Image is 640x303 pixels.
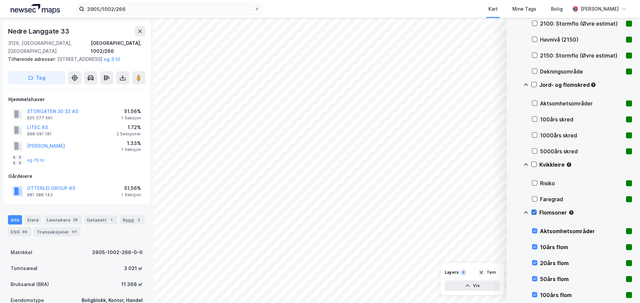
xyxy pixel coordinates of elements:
div: Bruksareal (BRA) [11,280,49,288]
div: Datasett [84,215,117,225]
div: 1 [108,217,115,223]
div: 86 [21,228,29,235]
button: Vis [445,280,500,291]
div: Tooltip anchor [566,162,572,168]
div: 51.56% [121,107,141,115]
div: 1000års skred [540,131,623,139]
div: Faregrad [540,195,623,203]
div: Risiko [540,179,623,187]
div: [STREET_ADDRESS] [8,55,140,63]
div: Info [8,215,22,225]
div: Matrikkel [11,248,32,256]
div: 1 Seksjon [121,147,141,152]
div: Havnivå (2150) [540,36,623,44]
div: Nedre Langgate 33 [8,26,71,37]
iframe: Chat Widget [607,271,640,303]
div: 100års flom [540,291,623,299]
div: 988 591 181 [27,131,52,137]
div: Tooltip anchor [568,210,574,216]
div: Transaksjoner [34,227,81,236]
div: Mine Tags [512,5,536,13]
div: 2 [135,217,142,223]
div: Kart [488,5,498,13]
div: 981 388 143 [27,192,53,198]
div: 8 [460,269,467,276]
div: 20års flom [540,259,623,267]
div: Gårdeiere [8,172,145,180]
div: 5000års skred [540,147,623,155]
div: 2100: Stormflo (Øvre estimat) [540,20,623,28]
div: 3905-1002-266-0-0 [92,248,143,256]
button: Tøm [474,267,500,278]
div: 3 021 ㎡ [124,264,143,272]
button: Tag [8,71,65,84]
div: 3126, [GEOGRAPHIC_DATA], [GEOGRAPHIC_DATA] [8,39,91,55]
div: 1 Seksjon [121,115,141,121]
div: Kontrollprogram for chat [607,271,640,303]
div: Flomsoner [539,209,632,217]
div: Leietakere [44,215,82,225]
div: 51.56% [121,184,141,192]
div: 1.72% [117,123,141,131]
div: 2150: Stormflo (Øvre estimat) [540,52,623,60]
div: Bygg [120,215,145,225]
div: Aktsomhetsområder [540,227,623,235]
div: Bolig [551,5,563,13]
div: 50års flom [540,275,623,283]
div: ESG [8,227,31,236]
div: Tomteareal [11,264,37,272]
div: 38 [72,217,79,223]
div: Dekningsområde [540,68,623,76]
div: 11 368 ㎡ [121,280,143,288]
div: 1 Seksjon [121,192,141,198]
input: Søk på adresse, matrikkel, gårdeiere, leietakere eller personer [84,4,254,14]
img: logo.a4113a55bc3d86da70a041830d287a7e.svg [11,4,60,14]
div: Jord- og flomskred [539,81,632,89]
div: Kvikkleire [539,161,632,169]
div: 10års flom [540,243,623,251]
div: 100års skred [540,115,623,123]
span: Tilhørende adresser: [8,56,57,62]
div: Layers [445,270,459,275]
div: Eiere [25,215,41,225]
div: Hjemmelshaver [8,95,145,103]
div: [GEOGRAPHIC_DATA], 1002/266 [91,39,145,55]
div: 1.33% [121,139,141,147]
div: 2 Seksjoner [117,131,141,137]
div: Aktsomhetsområder [540,99,623,107]
div: Tooltip anchor [590,82,596,88]
div: 111 [70,228,78,235]
div: [PERSON_NAME] [581,5,619,13]
div: 925 577 561 [27,115,53,121]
